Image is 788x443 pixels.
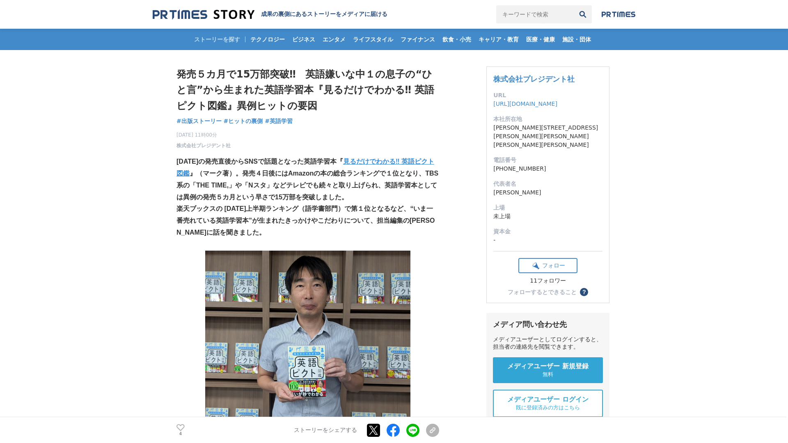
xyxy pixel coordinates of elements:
a: #出版ストーリー [176,117,222,126]
span: ライフスタイル [350,36,396,43]
span: ファイナンス [397,36,438,43]
span: エンタメ [319,36,349,43]
h1: 発売５カ月で15万部突破‼ 英語嫌いな中１の息子の“ひと言”から生まれた英語学習本『見るだけでわかる‼ 英語ピクト図鑑』異例ヒットの要因 [176,66,439,114]
a: 医療・健康 [523,29,558,50]
a: キャリア・教育 [475,29,522,50]
span: 施設・団体 [559,36,594,43]
span: メディアユーザー 新規登録 [507,362,589,371]
a: [URL][DOMAIN_NAME] [493,100,557,107]
a: メディアユーザー ログイン 既に登録済みの方はこちら [493,390,603,417]
button: 検索 [574,5,592,23]
div: フォローするとできること [508,289,577,295]
a: #ヒットの裏側 [224,117,263,126]
a: #英語学習 [265,117,293,126]
a: 株式会社プレジデント社 [493,75,575,83]
strong: [DATE]の発売直後からSNSで話題となった英語学習本『 [176,158,343,165]
dd: [PHONE_NUMBER] [493,164,602,173]
span: [DATE] 11時00分 [176,131,231,139]
a: 見るだけでわかる‼ 英語ピクト図鑑 [176,158,434,177]
a: ライフスタイル [350,29,396,50]
a: 飲食・小売 [439,29,474,50]
a: ビジネス [289,29,318,50]
dt: 電話番号 [493,156,602,164]
span: テクノロジー [247,36,288,43]
span: 医療・健康 [523,36,558,43]
a: エンタメ [319,29,349,50]
dt: URL [493,91,602,100]
span: 既に登録済みの方はこちら [516,404,580,411]
a: 施設・団体 [559,29,594,50]
span: #出版ストーリー [176,117,222,125]
input: キーワードで検索 [496,5,574,23]
dt: 代表者名 [493,180,602,188]
dt: 本社所在地 [493,115,602,123]
a: テクノロジー [247,29,288,50]
dd: [PERSON_NAME] [493,188,602,197]
dt: 資本金 [493,227,602,236]
img: prtimes [602,11,635,18]
a: 株式会社プレジデント社 [176,142,231,149]
p: 4 [176,432,185,436]
a: メディアユーザー 新規登録 無料 [493,357,603,383]
button: フォロー [518,258,577,273]
img: 成果の裏側にあるストーリーをメディアに届ける [153,9,254,20]
a: ファイナンス [397,29,438,50]
button: ？ [580,288,588,296]
span: ？ [581,289,587,295]
dd: [PERSON_NAME][STREET_ADDRESS][PERSON_NAME][PERSON_NAME][PERSON_NAME][PERSON_NAME] [493,123,602,149]
span: メディアユーザー ログイン [507,395,589,404]
span: #英語学習 [265,117,293,125]
p: ストーリーをシェアする [294,427,357,434]
div: 11フォロワー [518,277,577,285]
strong: 楽天ブックスの [DATE]上半期ランキング（語学書部門）で第１位となるなど、“いま一番売れている英語学習本”が生まれたきっかけやこだわりについて、担当編集の[PERSON_NAME]に話を聞き... [176,205,435,236]
dt: 上場 [493,203,602,212]
h2: 成果の裏側にあるストーリーをメディアに届ける [261,11,387,18]
dd: 未上場 [493,212,602,221]
div: メディアユーザーとしてログインすると、担当者の連絡先を閲覧できます。 [493,336,603,351]
span: #ヒットの裏側 [224,117,263,125]
span: 飲食・小売 [439,36,474,43]
span: 無料 [543,371,553,378]
div: メディア問い合わせ先 [493,320,603,329]
dd: - [493,236,602,244]
strong: 』（マーク著）。発売４日後にはAmazonの本の総合ランキングで１位となり、TBS系の「THE TIME,」や「Nスタ」などテレビでも続々と取り上げられ、英語学習本としては異例の発売５カ月という... [176,170,438,201]
span: ビジネス [289,36,318,43]
a: 成果の裏側にあるストーリーをメディアに届ける 成果の裏側にあるストーリーをメディアに届ける [153,9,387,20]
span: キャリア・教育 [475,36,522,43]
